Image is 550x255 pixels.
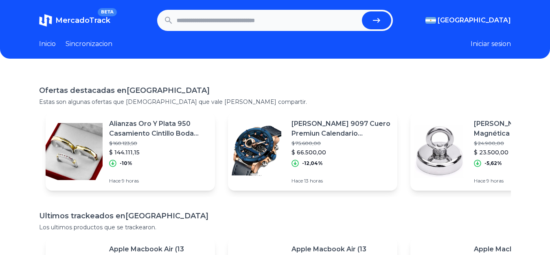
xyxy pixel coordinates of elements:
a: MercadoTrackBETA [39,14,110,27]
p: $ 66.500,00 [291,148,391,156]
img: Featured image [410,123,467,180]
img: MercadoTrack [39,14,52,27]
p: $ 75.600,00 [291,140,391,147]
p: -10% [120,160,132,167]
img: Featured image [228,123,285,180]
p: -5,62% [484,160,502,167]
img: Argentina [425,17,436,24]
p: -12,04% [302,160,323,167]
p: Los ultimos productos que se trackearon. [39,223,511,231]
h1: Ultimos trackeados en [GEOGRAPHIC_DATA] [39,210,511,222]
h1: Ofertas destacadas en [GEOGRAPHIC_DATA] [39,85,511,96]
button: Iniciar sesion [471,39,511,49]
a: Featured image[PERSON_NAME] 9097 Cuero Premiun Calendario [PERSON_NAME]$ 75.600,00$ 66.500,00-12,... [228,112,397,191]
p: [PERSON_NAME] 9097 Cuero Premiun Calendario [PERSON_NAME] [291,119,391,138]
span: [GEOGRAPHIC_DATA] [438,15,511,25]
p: $ 160.123,50 [109,140,208,147]
p: Hace 13 horas [291,178,391,184]
p: Hace 9 horas [109,178,208,184]
a: Featured imageAlianzas Oro Y Plata 950 Casamiento Cintillo Boda Combo 4$ 160.123,50$ 144.111,15-1... [46,112,215,191]
span: MercadoTrack [55,16,110,25]
button: [GEOGRAPHIC_DATA] [425,15,511,25]
p: Alianzas Oro Y Plata 950 Casamiento Cintillo Boda Combo 4 [109,119,208,138]
p: $ 144.111,15 [109,148,208,156]
span: BETA [98,8,117,16]
a: Sincronizacion [66,39,112,49]
a: Inicio [39,39,56,49]
p: Estas son algunas ofertas que [DEMOGRAPHIC_DATA] que vale [PERSON_NAME] compartir. [39,98,511,106]
img: Featured image [46,123,103,180]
